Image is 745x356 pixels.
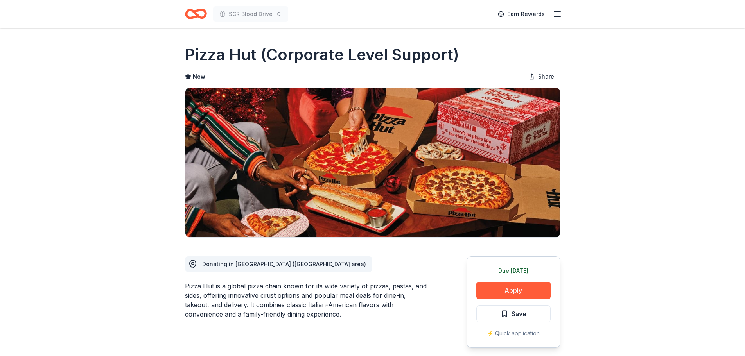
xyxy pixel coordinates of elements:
button: SCR Blood Drive [213,6,288,22]
a: Home [185,5,207,23]
img: Image for Pizza Hut (Corporate Level Support) [185,88,560,237]
div: Due [DATE] [476,266,551,275]
div: ⚡️ Quick application [476,329,551,338]
h1: Pizza Hut (Corporate Level Support) [185,44,459,66]
div: Pizza Hut is a global pizza chain known for its wide variety of pizzas, pastas, and sides, offeri... [185,281,429,319]
span: New [193,72,205,81]
span: SCR Blood Drive [229,9,273,19]
button: Share [522,69,560,84]
button: Apply [476,282,551,299]
a: Earn Rewards [493,7,549,21]
span: Donating in [GEOGRAPHIC_DATA] ([GEOGRAPHIC_DATA] area) [202,261,366,267]
span: Share [538,72,554,81]
span: Save [512,309,526,319]
button: Save [476,305,551,322]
